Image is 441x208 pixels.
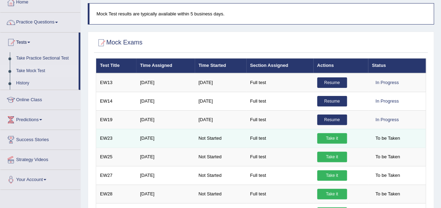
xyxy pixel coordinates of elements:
[317,189,347,199] a: Take it
[136,185,194,203] td: [DATE]
[246,110,313,129] td: Full test
[195,147,246,166] td: Not Started
[317,133,347,144] a: Take it
[246,58,313,73] th: Section Assigned
[195,92,246,110] td: [DATE]
[13,77,79,90] a: History
[136,73,194,92] td: [DATE]
[372,170,403,181] span: To be Taken
[136,166,194,185] td: [DATE]
[372,152,403,162] span: To be Taken
[368,58,426,73] th: Status
[13,52,79,65] a: Take Practice Sectional Test
[246,166,313,185] td: Full test
[246,92,313,110] td: Full test
[195,185,246,203] td: Not Started
[195,58,246,73] th: Time Started
[195,110,246,129] td: [DATE]
[372,77,402,88] div: In Progress
[0,13,80,30] a: Practice Questions
[372,189,403,199] span: To be Taken
[136,147,194,166] td: [DATE]
[246,129,313,147] td: Full test
[195,73,246,92] td: [DATE]
[317,152,347,162] a: Take it
[96,129,136,147] td: EW23
[0,33,79,50] a: Tests
[13,65,79,77] a: Take Mock Test
[0,170,80,187] a: Your Account
[96,58,136,73] th: Test Title
[372,133,403,144] span: To be Taken
[96,11,427,17] p: Mock Test results are typically available within 5 business days.
[136,129,194,147] td: [DATE]
[96,166,136,185] td: EW27
[317,77,347,88] a: Resume
[195,166,246,185] td: Not Started
[96,110,136,129] td: EW19
[372,115,402,125] div: In Progress
[246,73,313,92] td: Full test
[313,58,368,73] th: Actions
[96,73,136,92] td: EW13
[246,147,313,166] td: Full test
[372,96,402,106] div: In Progress
[195,129,246,147] td: Not Started
[317,96,347,106] a: Resume
[0,130,80,147] a: Success Stories
[96,185,136,203] td: EW28
[96,92,136,110] td: EW14
[96,37,142,48] h2: Mock Exams
[136,110,194,129] td: [DATE]
[136,92,194,110] td: [DATE]
[0,90,80,108] a: Online Class
[246,185,313,203] td: Full test
[136,58,194,73] th: Time Assigned
[0,150,80,167] a: Strategy Videos
[96,147,136,166] td: EW25
[317,170,347,181] a: Take it
[0,110,80,127] a: Predictions
[317,115,347,125] a: Resume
